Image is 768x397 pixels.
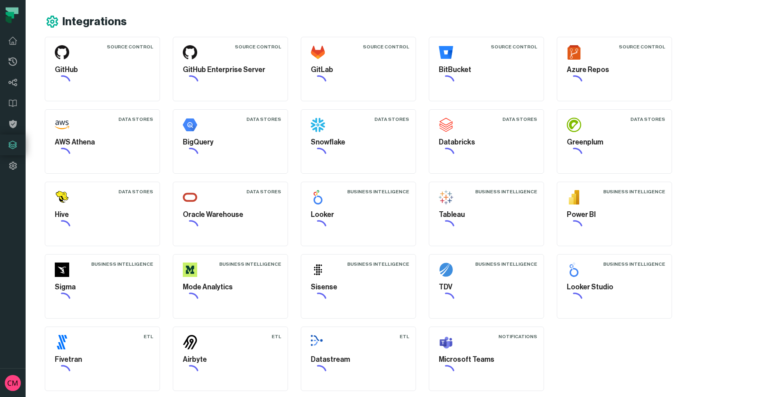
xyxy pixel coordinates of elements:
h5: Microsoft Teams [439,354,534,365]
div: Data Stores [118,116,153,122]
img: Azure Repos [567,45,581,60]
img: BigQuery [183,118,197,132]
div: Business Intelligence [475,188,537,195]
div: ETL [272,333,281,340]
img: BitBucket [439,45,453,60]
h5: Mode Analytics [183,282,278,293]
img: Looker [311,190,325,205]
img: Mode Analytics [183,263,197,277]
h5: Databricks [439,137,534,148]
div: ETL [400,333,409,340]
div: Data Stores [118,188,153,195]
h5: BigQuery [183,137,278,148]
img: GitHub Enterprise Server [183,45,197,60]
div: Data Stores [630,116,665,122]
div: Source Control [363,44,409,50]
img: Snowflake [311,118,325,132]
div: Source Control [235,44,281,50]
div: Data Stores [502,116,537,122]
h5: Power BI [567,209,662,220]
h5: GitHub Enterprise Server [183,64,278,75]
div: Business Intelligence [219,261,281,267]
div: Data Stores [246,188,281,195]
h5: Greenplum [567,137,662,148]
h5: Looker [311,209,406,220]
img: Datastream [311,335,325,349]
img: Tableau [439,190,453,205]
h5: Fivetran [55,354,150,365]
img: GitHub [55,45,69,60]
h5: Hive [55,209,150,220]
div: Source Control [107,44,153,50]
div: Data Stores [246,116,281,122]
div: Source Control [619,44,665,50]
div: Data Stores [374,116,409,122]
h5: GitLab [311,64,406,75]
h5: Azure Repos [567,64,662,75]
h5: Snowflake [311,137,406,148]
img: Looker Studio [567,263,581,277]
img: TDV [439,263,453,277]
img: Databricks [439,118,453,132]
h5: Looker Studio [567,282,662,293]
img: Sisense [311,263,325,277]
img: Hive [55,190,69,205]
div: Notifications [498,333,537,340]
h5: Tableau [439,209,534,220]
img: AWS Athena [55,118,69,132]
img: Sigma [55,263,69,277]
h5: Airbyte [183,354,278,365]
img: Airbyte [183,335,197,349]
h5: Sigma [55,282,150,293]
div: Source Control [491,44,537,50]
h1: Integrations [62,15,127,29]
div: Business Intelligence [603,261,665,267]
div: Business Intelligence [347,261,409,267]
h5: GitHub [55,64,150,75]
img: Fivetran [55,335,69,349]
img: avatar of Collin Marsden [5,375,21,391]
div: ETL [144,333,153,340]
h5: BitBucket [439,64,534,75]
div: Business Intelligence [475,261,537,267]
img: Oracle Warehouse [183,190,197,205]
div: Business Intelligence [603,188,665,195]
img: Power BI [567,190,581,205]
img: GitLab [311,45,325,60]
div: Business Intelligence [91,261,153,267]
h5: Sisense [311,282,406,293]
h5: AWS Athena [55,137,150,148]
img: Microsoft Teams [439,335,453,349]
h5: Datastream [311,354,406,365]
img: Greenplum [567,118,581,132]
h5: Oracle Warehouse [183,209,278,220]
div: Business Intelligence [347,188,409,195]
h5: TDV [439,282,534,293]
